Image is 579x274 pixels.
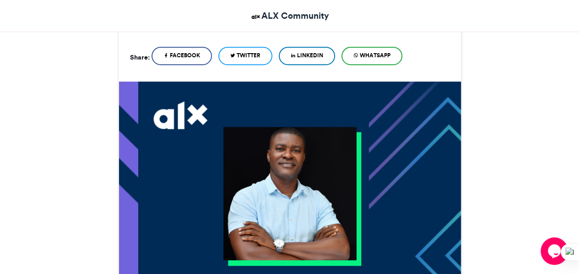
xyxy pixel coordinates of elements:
[360,51,390,60] span: WhatsApp
[130,51,150,63] h5: Share:
[237,51,260,60] span: Twitter
[541,237,570,265] iframe: chat widget
[218,47,272,65] a: Twitter
[250,9,329,22] a: ALX Community
[250,11,261,22] img: ALX Community
[279,47,335,65] a: LinkedIn
[341,47,402,65] a: WhatsApp
[152,47,212,65] a: Facebook
[297,51,323,60] span: LinkedIn
[170,51,200,60] span: Facebook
